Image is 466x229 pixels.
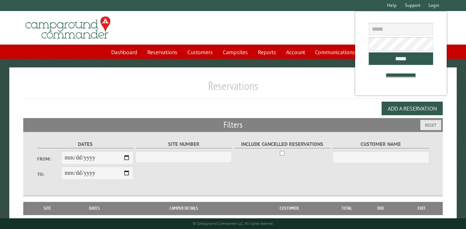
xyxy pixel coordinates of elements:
h1: Reservations [23,79,443,98]
th: Camper Details [121,202,246,215]
a: Communications [311,45,359,59]
th: Total [333,202,361,215]
th: Customer [246,202,333,215]
label: To: [37,171,61,178]
label: Site Number [136,140,232,148]
a: Reservations [143,45,182,59]
th: Dates [68,202,121,215]
label: Include Cancelled Reservations [234,140,330,148]
button: Add a Reservation [382,102,443,115]
img: Campground Commander [23,14,113,42]
th: Due [361,202,401,215]
label: Customer Name [333,140,429,148]
a: Account [282,45,309,59]
a: Campsites [219,45,252,59]
th: Edit [401,202,443,215]
a: Customers [183,45,217,59]
button: Reset [420,120,441,130]
a: Reports [254,45,280,59]
h2: Filters [23,118,443,132]
th: Site [27,202,68,215]
label: Dates [37,140,133,148]
label: From: [37,156,61,162]
a: Dashboard [107,45,142,59]
small: © Campground Commander LLC. All rights reserved. [193,221,274,226]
